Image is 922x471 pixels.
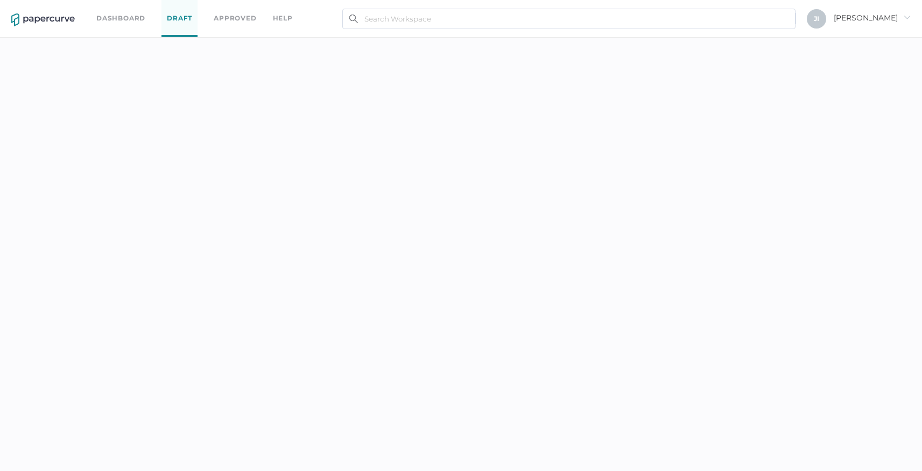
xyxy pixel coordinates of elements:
[96,12,145,24] a: Dashboard
[11,13,75,26] img: papercurve-logo-colour.7244d18c.svg
[214,12,256,24] a: Approved
[814,15,819,23] span: J I
[273,12,293,24] div: help
[903,13,911,21] i: arrow_right
[834,13,911,23] span: [PERSON_NAME]
[349,15,358,23] img: search.bf03fe8b.svg
[342,9,796,29] input: Search Workspace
